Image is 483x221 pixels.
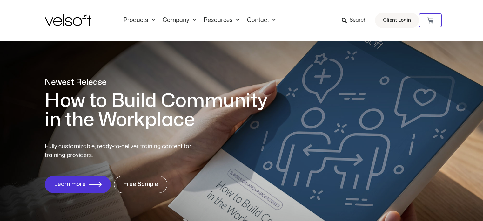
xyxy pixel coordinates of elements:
p: Newest Release [45,77,277,88]
span: Search [350,16,367,24]
a: Free Sample [114,176,167,193]
a: Search [342,15,371,26]
span: Learn more [54,181,86,188]
a: ContactMenu Toggle [243,17,279,24]
p: Fully customizable, ready-to-deliver training content for training providers. [45,142,203,160]
img: Velsoft Training Materials [45,14,91,26]
h1: How to Build Community in the Workplace [45,91,277,129]
span: Client Login [383,16,411,24]
a: Client Login [375,13,419,28]
a: CompanyMenu Toggle [159,17,200,24]
nav: Menu [120,17,279,24]
a: Learn more [45,176,111,193]
span: Free Sample [123,181,158,188]
a: ProductsMenu Toggle [120,17,159,24]
a: ResourcesMenu Toggle [200,17,243,24]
